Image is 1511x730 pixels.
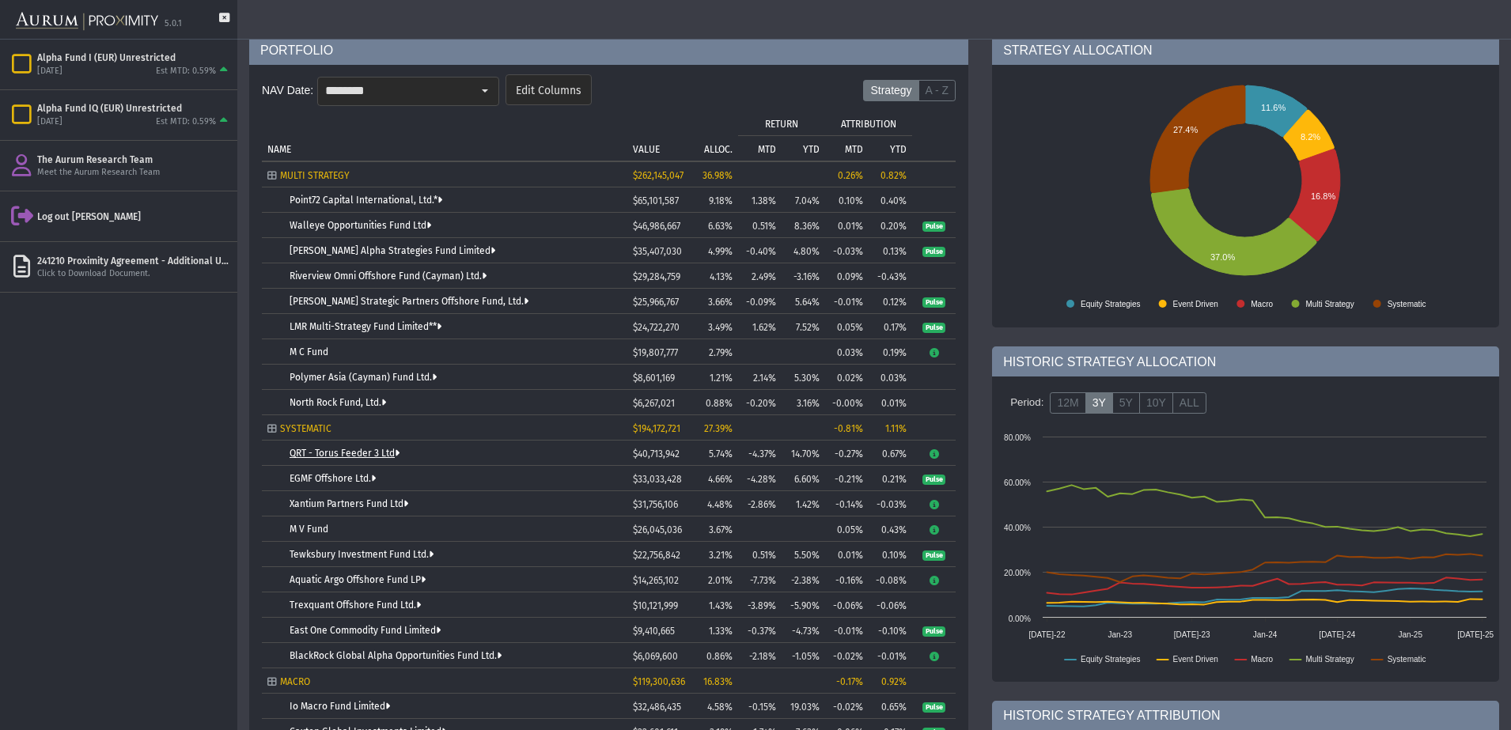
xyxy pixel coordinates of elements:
span: $262,145,047 [633,170,684,181]
p: YTD [803,144,820,155]
text: Macro [1251,655,1273,664]
td: -0.21% [825,466,869,491]
td: 0.01% [825,213,869,238]
td: 1.38% [738,187,782,213]
td: -0.10% [869,618,912,643]
div: [DATE] [37,116,62,128]
text: 0.00% [1009,615,1031,623]
a: Trexquant Offshore Fund Ltd. [290,600,421,611]
a: Pulse [922,473,945,484]
td: -0.40% [738,238,782,263]
span: $65,101,587 [633,195,679,206]
span: Pulse [922,247,945,258]
td: -0.03% [825,238,869,263]
a: [PERSON_NAME] Strategic Partners Offshore Fund, Ltd. [290,296,528,307]
text: 40.00% [1004,524,1031,532]
text: Event Driven [1173,300,1218,308]
td: -3.89% [738,592,782,618]
td: -0.20% [738,390,782,415]
span: 2.79% [709,347,733,358]
td: -0.08% [869,567,912,592]
div: 5.0.1 [165,18,182,30]
span: Pulse [922,550,945,562]
td: -0.27% [825,441,869,466]
span: Edit Columns [516,84,581,98]
text: 80.00% [1004,433,1031,442]
span: 4.66% [708,474,733,485]
td: 0.05% [825,516,869,542]
td: 3.16% [782,390,825,415]
a: Pulse [922,296,945,307]
td: 0.65% [869,694,912,719]
div: Select [471,78,498,104]
text: Jan-25 [1399,630,1423,639]
span: 16.83% [703,676,733,687]
span: 9.18% [709,195,733,206]
div: PORTFOLIO [249,35,968,65]
td: -0.02% [825,643,869,668]
td: 0.51% [738,213,782,238]
p: RETURN [765,119,798,130]
text: Jan-23 [1108,630,1133,639]
p: ATTRIBUTION [841,119,896,130]
div: Click to Download Document. [37,268,231,280]
td: 0.02% [825,365,869,390]
td: -0.02% [825,694,869,719]
td: -2.38% [782,567,825,592]
span: 27.39% [704,423,733,434]
div: The Aurum Research Team [37,153,231,166]
div: Meet the Aurum Research Team [37,167,231,179]
td: -0.16% [825,567,869,592]
a: Pulse [922,625,945,636]
td: 5.50% [782,542,825,567]
span: $24,722,270 [633,322,680,333]
td: Column YTD [782,135,825,161]
label: 10Y [1139,392,1173,414]
text: Multi Strategy [1306,300,1354,308]
td: -4.28% [738,466,782,491]
td: -0.06% [869,592,912,618]
a: Walleye Opportunities Fund Ltd [290,220,431,231]
td: 0.13% [869,238,912,263]
a: Polymer Asia (Cayman) Fund Ltd. [290,372,437,383]
td: -0.15% [738,694,782,719]
td: 0.19% [869,339,912,365]
div: Period: [1004,389,1050,416]
td: 0.20% [869,213,912,238]
text: Event Driven [1173,655,1218,664]
text: Jan-24 [1253,630,1278,639]
text: [DATE]-24 [1320,630,1356,639]
td: 2.14% [738,365,782,390]
text: Multi Strategy [1306,655,1354,664]
span: $32,486,435 [633,702,681,713]
p: YTD [890,144,907,155]
span: $22,756,842 [633,550,680,561]
a: Xantium Partners Fund Ltd [290,498,408,509]
td: 0.10% [869,542,912,567]
div: NAV Date: [262,77,317,104]
label: Strategy [863,80,918,102]
td: -0.37% [738,618,782,643]
span: $46,986,667 [633,221,680,232]
td: Column MTD [825,135,869,161]
text: 16.8% [1311,191,1335,201]
text: Systematic [1388,655,1426,664]
div: 241210 Proximity Agreement - Additional User Addendum Secofind [PERSON_NAME].pdf [37,255,231,267]
td: -4.37% [738,441,782,466]
a: Aquatic Argo Offshore Fund LP [290,574,426,585]
text: 37.0% [1210,252,1235,262]
text: [DATE]-22 [1029,630,1066,639]
label: 5Y [1112,392,1140,414]
span: $119,300,636 [633,676,685,687]
div: Alpha Fund I (EUR) Unrestricted [37,51,231,64]
span: 5.74% [709,448,733,460]
text: 11.6% [1261,103,1286,112]
div: -0.81% [831,423,863,434]
span: $33,033,428 [633,474,682,485]
text: 60.00% [1004,478,1031,487]
div: Est MTD: 0.59% [156,116,216,128]
a: Pulse [922,245,945,256]
span: $194,172,721 [633,423,680,434]
td: 1.42% [782,491,825,516]
span: $8,601,169 [633,373,675,384]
